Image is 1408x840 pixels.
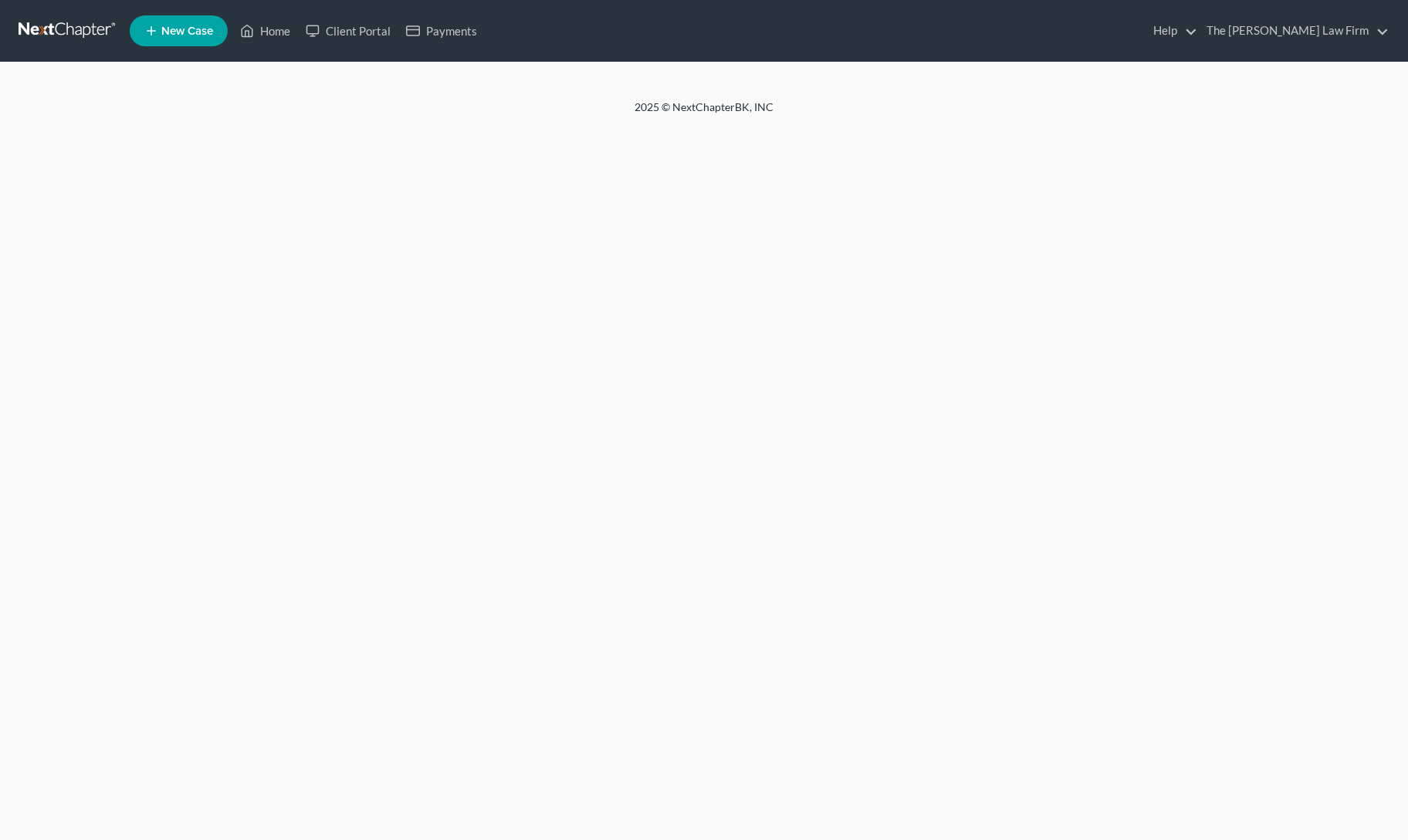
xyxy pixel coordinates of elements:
[398,17,485,45] a: Payments
[1146,17,1197,45] a: Help
[130,15,228,46] new-legal-case-button: New Case
[298,17,398,45] a: Client Portal
[232,17,298,45] a: Home
[264,100,1144,127] div: 2025 © NextChapterBK, INC
[1199,17,1389,45] a: The [PERSON_NAME] Law Firm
